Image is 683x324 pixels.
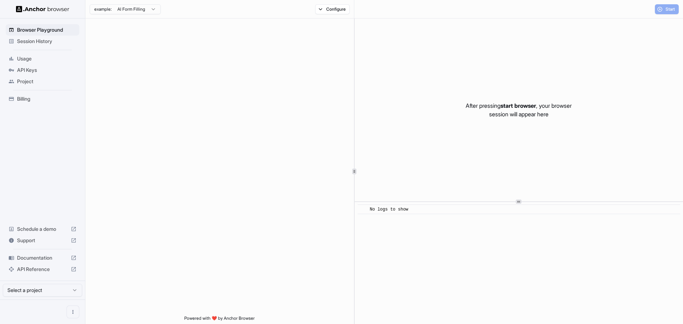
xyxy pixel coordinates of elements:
div: Usage [6,53,79,64]
span: Usage [17,55,76,62]
span: API Reference [17,266,68,273]
img: Anchor Logo [16,6,69,12]
span: Powered with ❤️ by Anchor Browser [184,315,255,324]
span: No logs to show [370,207,408,212]
div: Support [6,235,79,246]
div: Schedule a demo [6,223,79,235]
p: After pressing , your browser session will appear here [466,101,572,118]
span: API Keys [17,67,76,74]
span: example: [94,6,112,12]
span: Project [17,78,76,85]
button: Open menu [67,306,79,318]
button: Configure [315,4,350,14]
span: Support [17,237,68,244]
div: Browser Playground [6,24,79,36]
div: Documentation [6,252,79,264]
span: Billing [17,95,76,102]
span: Schedule a demo [17,225,68,233]
span: Browser Playground [17,26,76,33]
span: Documentation [17,254,68,261]
span: ​ [361,206,365,213]
div: API Keys [6,64,79,76]
span: Session History [17,38,76,45]
div: Project [6,76,79,87]
div: Billing [6,93,79,105]
div: API Reference [6,264,79,275]
span: start browser [501,102,536,109]
div: Session History [6,36,79,47]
